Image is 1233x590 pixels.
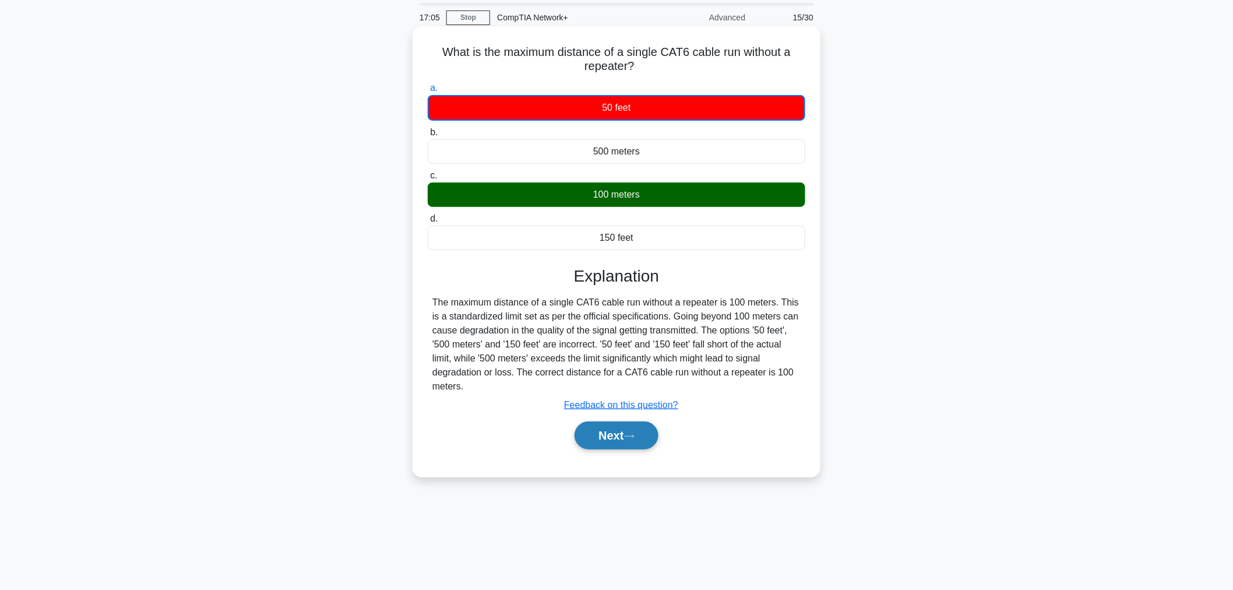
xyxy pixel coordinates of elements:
h5: What is the maximum distance of a single CAT6 cable run without a repeater? [427,45,806,74]
span: d. [430,213,438,223]
div: CompTIA Network+ [490,6,650,29]
div: 15/30 [752,6,820,29]
h3: Explanation [435,266,798,286]
a: Feedback on this question? [564,400,678,410]
div: 150 feet [428,226,805,250]
div: Advanced [650,6,752,29]
a: Stop [446,10,490,25]
span: a. [430,83,438,93]
span: b. [430,127,438,137]
div: 100 meters [428,182,805,207]
div: The maximum distance of a single CAT6 cable run without a repeater is 100 meters. This is a stand... [432,296,801,394]
span: c. [430,170,437,180]
div: 17:05 [413,6,446,29]
button: Next [575,422,658,449]
div: 50 feet [428,95,805,121]
div: 500 meters [428,139,805,164]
